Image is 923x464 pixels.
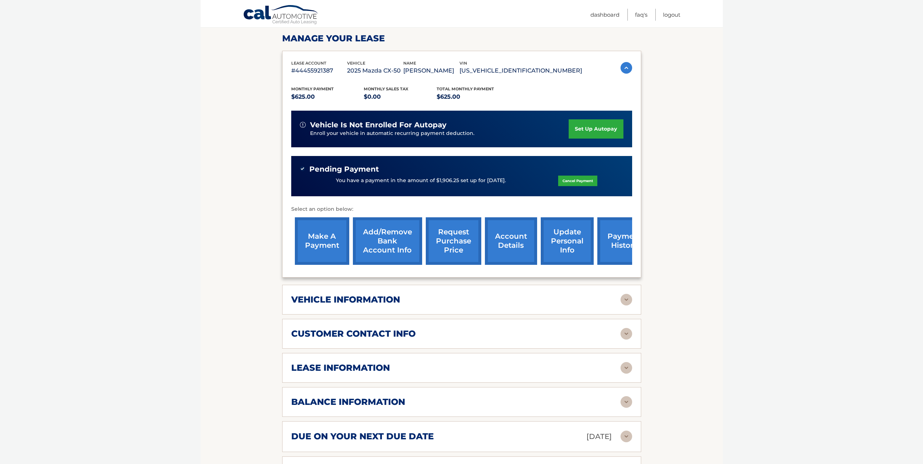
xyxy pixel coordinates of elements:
[437,86,494,91] span: Total Monthly Payment
[621,294,632,305] img: accordion-rest.svg
[621,362,632,374] img: accordion-rest.svg
[243,5,319,26] a: Cal Automotive
[291,205,632,214] p: Select an option below:
[291,66,347,76] p: #44455921387
[336,177,506,185] p: You have a payment in the amount of $1,906.25 set up for [DATE].
[291,294,400,305] h2: vehicle information
[364,86,408,91] span: Monthly sales Tax
[403,66,460,76] p: [PERSON_NAME]
[403,61,416,66] span: name
[310,130,569,137] p: Enroll your vehicle in automatic recurring payment deduction.
[291,61,326,66] span: lease account
[300,166,305,171] img: check-green.svg
[282,33,641,44] h2: Manage Your Lease
[586,430,612,443] p: [DATE]
[310,120,446,130] span: vehicle is not enrolled for autopay
[541,217,594,265] a: update personal info
[353,217,422,265] a: Add/Remove bank account info
[597,217,652,265] a: payment history
[291,431,434,442] h2: due on your next due date
[558,176,597,186] a: Cancel Payment
[621,328,632,340] img: accordion-rest.svg
[300,122,306,128] img: alert-white.svg
[291,362,390,373] h2: lease information
[590,9,619,21] a: Dashboard
[291,328,416,339] h2: customer contact info
[347,66,403,76] p: 2025 Mazda CX-50
[364,92,437,102] p: $0.00
[291,86,334,91] span: Monthly Payment
[295,217,349,265] a: make a payment
[460,61,467,66] span: vin
[426,217,481,265] a: request purchase price
[621,62,632,74] img: accordion-active.svg
[291,92,364,102] p: $625.00
[347,61,365,66] span: vehicle
[437,92,510,102] p: $625.00
[485,217,537,265] a: account details
[460,66,582,76] p: [US_VEHICLE_IDENTIFICATION_NUMBER]
[291,397,405,407] h2: balance information
[621,431,632,442] img: accordion-rest.svg
[663,9,680,21] a: Logout
[621,396,632,408] img: accordion-rest.svg
[569,119,623,139] a: set up autopay
[309,165,379,174] span: Pending Payment
[635,9,647,21] a: FAQ's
